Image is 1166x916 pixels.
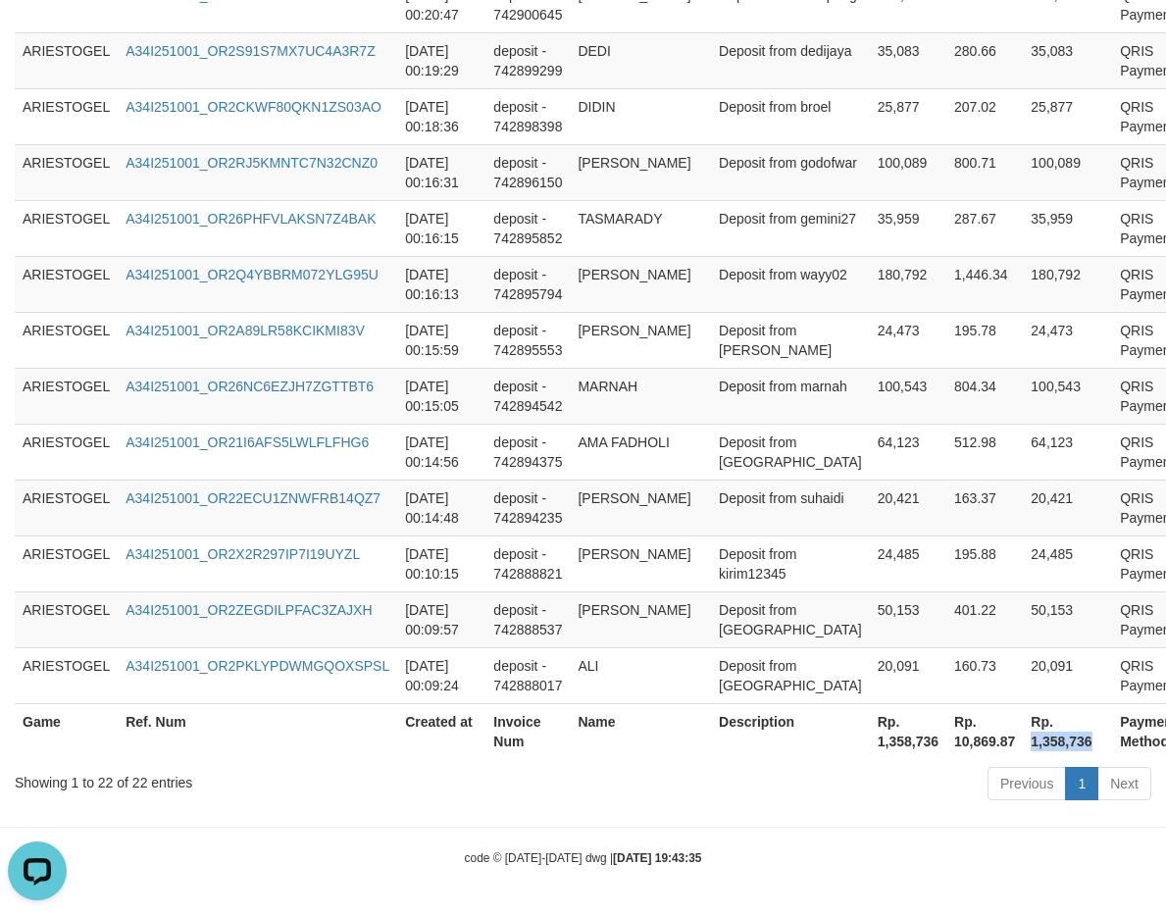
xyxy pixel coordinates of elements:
[870,144,946,200] td: 100,089
[126,99,381,115] a: A34I251001_OR2CKWF80QKN1ZS03AO
[870,368,946,424] td: 100,543
[570,591,711,647] td: [PERSON_NAME]
[711,88,870,144] td: Deposit from broel
[397,88,485,144] td: [DATE] 00:18:36
[1023,424,1112,480] td: 64,123
[15,480,118,535] td: ARIESTOGEL
[15,88,118,144] td: ARIESTOGEL
[1023,591,1112,647] td: 50,153
[570,256,711,312] td: [PERSON_NAME]
[570,32,711,88] td: DEDI
[711,312,870,368] td: Deposit from [PERSON_NAME]
[397,312,485,368] td: [DATE] 00:15:59
[15,368,118,424] td: ARIESTOGEL
[1023,144,1112,200] td: 100,089
[570,424,711,480] td: AMA FADHOLI
[1023,200,1112,256] td: 35,959
[15,256,118,312] td: ARIESTOGEL
[465,851,702,865] small: code © [DATE]-[DATE] dwg |
[397,144,485,200] td: [DATE] 00:16:31
[1023,88,1112,144] td: 25,877
[126,43,376,59] a: A34I251001_OR2S91S7MX7UC4A3R7Z
[570,703,711,759] th: Name
[15,535,118,591] td: ARIESTOGEL
[870,647,946,703] td: 20,091
[126,323,365,338] a: A34I251001_OR2A89LR58KCIKMI83V
[15,32,118,88] td: ARIESTOGEL
[485,424,570,480] td: deposit - 742894375
[397,480,485,535] td: [DATE] 00:14:48
[946,647,1023,703] td: 160.73
[1023,368,1112,424] td: 100,543
[946,424,1023,480] td: 512.98
[485,312,570,368] td: deposit - 742895553
[870,480,946,535] td: 20,421
[946,480,1023,535] td: 163.37
[485,480,570,535] td: deposit - 742894235
[711,368,870,424] td: Deposit from marnah
[570,368,711,424] td: MARNAH
[870,32,946,88] td: 35,083
[485,144,570,200] td: deposit - 742896150
[870,535,946,591] td: 24,485
[485,256,570,312] td: deposit - 742895794
[126,155,378,171] a: A34I251001_OR2RJ5KMNTC7N32CNZ0
[711,703,870,759] th: Description
[397,535,485,591] td: [DATE] 00:10:15
[397,368,485,424] td: [DATE] 00:15:05
[15,765,471,792] div: Showing 1 to 22 of 22 entries
[126,658,389,674] a: A34I251001_OR2PKLYPDWMGQOXSPSL
[485,647,570,703] td: deposit - 742888017
[1023,32,1112,88] td: 35,083
[118,703,397,759] th: Ref. Num
[1023,312,1112,368] td: 24,473
[870,703,946,759] th: Rp. 1,358,736
[485,368,570,424] td: deposit - 742894542
[711,647,870,703] td: Deposit from [GEOGRAPHIC_DATA]
[1023,703,1112,759] th: Rp. 1,358,736
[946,256,1023,312] td: 1,446.34
[397,647,485,703] td: [DATE] 00:09:24
[485,703,570,759] th: Invoice Num
[485,200,570,256] td: deposit - 742895852
[397,200,485,256] td: [DATE] 00:16:15
[946,200,1023,256] td: 287.67
[570,144,711,200] td: [PERSON_NAME]
[946,312,1023,368] td: 195.78
[15,647,118,703] td: ARIESTOGEL
[397,256,485,312] td: [DATE] 00:16:13
[126,379,374,394] a: A34I251001_OR26NC6EZJH7ZGTTBT6
[397,424,485,480] td: [DATE] 00:14:56
[711,200,870,256] td: Deposit from gemini27
[397,703,485,759] th: Created at
[988,767,1066,800] a: Previous
[485,88,570,144] td: deposit - 742898398
[946,591,1023,647] td: 401.22
[870,88,946,144] td: 25,877
[711,424,870,480] td: Deposit from [GEOGRAPHIC_DATA]
[1023,480,1112,535] td: 20,421
[1097,767,1151,800] a: Next
[946,703,1023,759] th: Rp. 10,869.87
[613,851,701,865] strong: [DATE] 19:43:35
[397,591,485,647] td: [DATE] 00:09:57
[711,480,870,535] td: Deposit from suhaidi
[570,647,711,703] td: ALI
[870,312,946,368] td: 24,473
[570,312,711,368] td: [PERSON_NAME]
[15,591,118,647] td: ARIESTOGEL
[126,434,369,450] a: A34I251001_OR21I6AFS5LWLFLFHG6
[15,703,118,759] th: Game
[870,591,946,647] td: 50,153
[946,32,1023,88] td: 280.66
[711,144,870,200] td: Deposit from godofwar
[1023,256,1112,312] td: 180,792
[570,535,711,591] td: [PERSON_NAME]
[1023,535,1112,591] td: 24,485
[15,312,118,368] td: ARIESTOGEL
[126,546,360,562] a: A34I251001_OR2X2R297IP7I19UYZL
[946,88,1023,144] td: 207.02
[15,144,118,200] td: ARIESTOGEL
[711,256,870,312] td: Deposit from wayy02
[1023,647,1112,703] td: 20,091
